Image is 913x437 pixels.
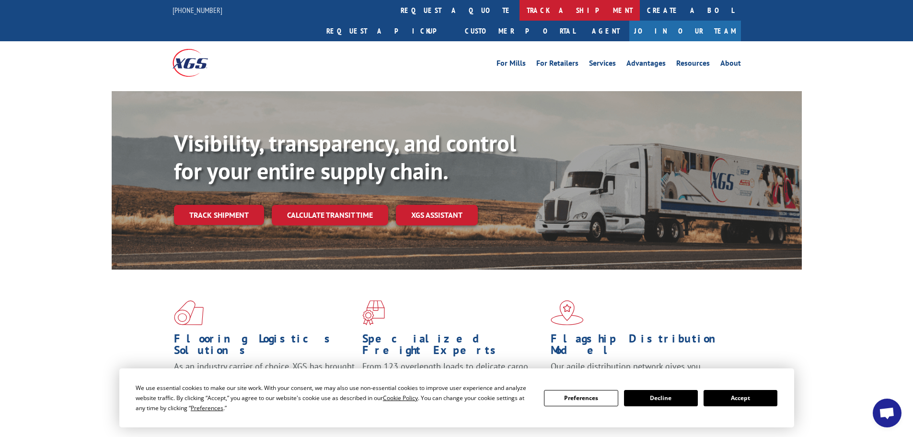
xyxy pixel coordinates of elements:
[136,383,532,413] div: We use essential cookies to make our site work. With your consent, we may also use non-essential ...
[720,59,741,70] a: About
[551,300,584,325] img: xgs-icon-flagship-distribution-model-red
[624,390,698,406] button: Decline
[629,21,741,41] a: Join Our Team
[191,404,223,412] span: Preferences
[174,333,355,361] h1: Flooring Logistics Solutions
[396,205,478,225] a: XGS ASSISTANT
[174,128,516,186] b: Visibility, transparency, and control for your entire supply chain.
[676,59,710,70] a: Resources
[173,5,222,15] a: [PHONE_NUMBER]
[873,399,901,427] a: Open chat
[362,361,543,403] p: From 123 overlength loads to delicate cargo, our experienced staff knows the best way to move you...
[174,361,355,395] span: As an industry carrier of choice, XGS has brought innovation and dedication to flooring logistics...
[582,21,629,41] a: Agent
[174,300,204,325] img: xgs-icon-total-supply-chain-intelligence-red
[272,205,388,225] a: Calculate transit time
[704,390,777,406] button: Accept
[626,59,666,70] a: Advantages
[174,205,264,225] a: Track shipment
[536,59,578,70] a: For Retailers
[458,21,582,41] a: Customer Portal
[544,390,618,406] button: Preferences
[362,333,543,361] h1: Specialized Freight Experts
[362,300,385,325] img: xgs-icon-focused-on-flooring-red
[119,368,794,427] div: Cookie Consent Prompt
[319,21,458,41] a: Request a pickup
[551,361,727,383] span: Our agile distribution network gives you nationwide inventory management on demand.
[589,59,616,70] a: Services
[497,59,526,70] a: For Mills
[383,394,418,402] span: Cookie Policy
[551,333,732,361] h1: Flagship Distribution Model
